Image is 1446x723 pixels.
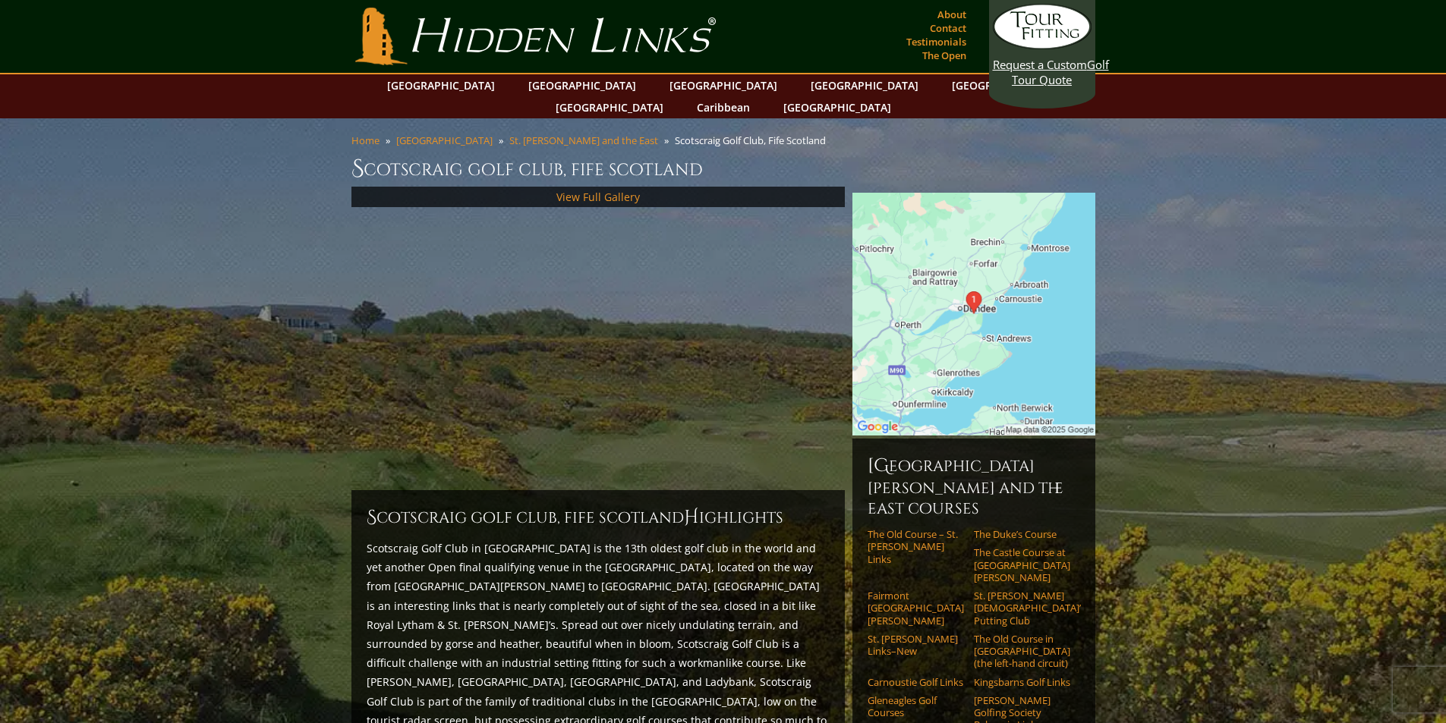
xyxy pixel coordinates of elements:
[548,96,671,118] a: [GEOGRAPHIC_DATA]
[974,528,1070,540] a: The Duke’s Course
[868,454,1080,519] h6: [GEOGRAPHIC_DATA][PERSON_NAME] and the East Courses
[918,45,970,66] a: The Open
[662,74,785,96] a: [GEOGRAPHIC_DATA]
[689,96,758,118] a: Caribbean
[396,134,493,147] a: [GEOGRAPHIC_DATA]
[868,694,964,719] a: Gleneagles Golf Courses
[380,74,502,96] a: [GEOGRAPHIC_DATA]
[776,96,899,118] a: [GEOGRAPHIC_DATA]
[367,505,830,530] h2: Scotscraig Golf Club, Fife Scotland ighlights
[993,4,1092,87] a: Request a CustomGolf Tour Quote
[934,4,970,25] a: About
[974,676,1070,688] a: Kingsbarns Golf Links
[974,633,1070,670] a: The Old Course in [GEOGRAPHIC_DATA] (the left-hand circuit)
[684,505,699,530] span: H
[556,190,640,204] a: View Full Gallery
[944,74,1067,96] a: [GEOGRAPHIC_DATA]
[351,134,380,147] a: Home
[993,57,1087,72] span: Request a Custom
[974,589,1070,627] a: St. [PERSON_NAME] [DEMOGRAPHIC_DATA]’ Putting Club
[852,193,1095,435] img: Google Map of Scotscraig Golf Club, Tayport, Fife, Scotland, United Kingdom
[868,528,964,565] a: The Old Course – St. [PERSON_NAME] Links
[675,134,832,147] li: Scotscraig Golf Club, Fife Scotland
[868,589,964,627] a: Fairmont [GEOGRAPHIC_DATA][PERSON_NAME]
[351,153,1095,184] h1: Scotscraig Golf Club, Fife Scotland
[868,633,964,658] a: St. [PERSON_NAME] Links–New
[521,74,644,96] a: [GEOGRAPHIC_DATA]
[868,676,964,688] a: Carnoustie Golf Links
[974,546,1070,583] a: The Castle Course at [GEOGRAPHIC_DATA][PERSON_NAME]
[509,134,658,147] a: St. [PERSON_NAME] and the East
[926,17,970,39] a: Contact
[903,31,970,52] a: Testimonials
[803,74,926,96] a: [GEOGRAPHIC_DATA]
